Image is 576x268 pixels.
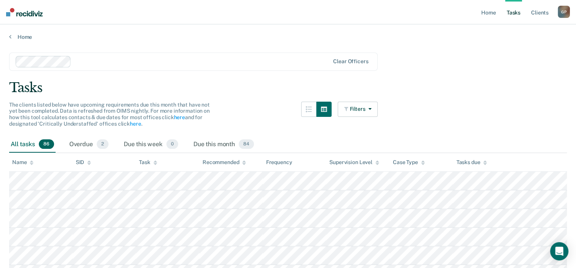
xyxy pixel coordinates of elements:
div: All tasks86 [9,136,56,153]
a: Home [9,33,567,40]
div: Overdue2 [68,136,110,153]
span: 2 [97,139,108,149]
div: Due this month84 [192,136,255,153]
div: SID [76,159,91,166]
div: Name [12,159,34,166]
div: Due this week0 [122,136,180,153]
div: Clear officers [333,58,368,65]
a: here [174,114,185,120]
div: Open Intercom Messenger [550,242,568,260]
span: 0 [166,139,178,149]
img: Recidiviz [6,8,43,16]
div: Frequency [266,159,292,166]
button: Filters [338,102,378,117]
a: here [130,121,141,127]
span: 86 [39,139,54,149]
div: Tasks [9,80,567,96]
span: The clients listed below have upcoming requirements due this month that have not yet been complet... [9,102,210,127]
button: GP [558,6,570,18]
div: Case Type [393,159,425,166]
div: G P [558,6,570,18]
div: Task [139,159,157,166]
div: Recommended [203,159,246,166]
div: Supervision Level [329,159,379,166]
div: Tasks due [456,159,487,166]
span: 84 [239,139,254,149]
